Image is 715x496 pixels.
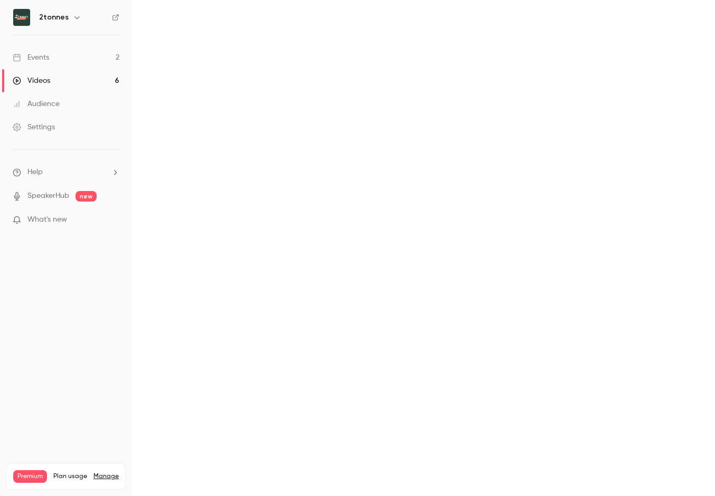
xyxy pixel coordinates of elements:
[27,167,43,178] span: Help
[27,214,67,225] span: What's new
[107,215,119,225] iframe: Noticeable Trigger
[13,9,30,26] img: 2tonnes
[13,99,60,109] div: Audience
[39,12,69,23] h6: 2tonnes
[93,472,119,481] a: Manage
[27,190,69,202] a: SpeakerHub
[53,472,87,481] span: Plan usage
[13,167,119,178] li: help-dropdown-opener
[13,470,47,483] span: Premium
[13,75,50,86] div: Videos
[76,191,97,202] span: new
[13,52,49,63] div: Events
[13,122,55,132] div: Settings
